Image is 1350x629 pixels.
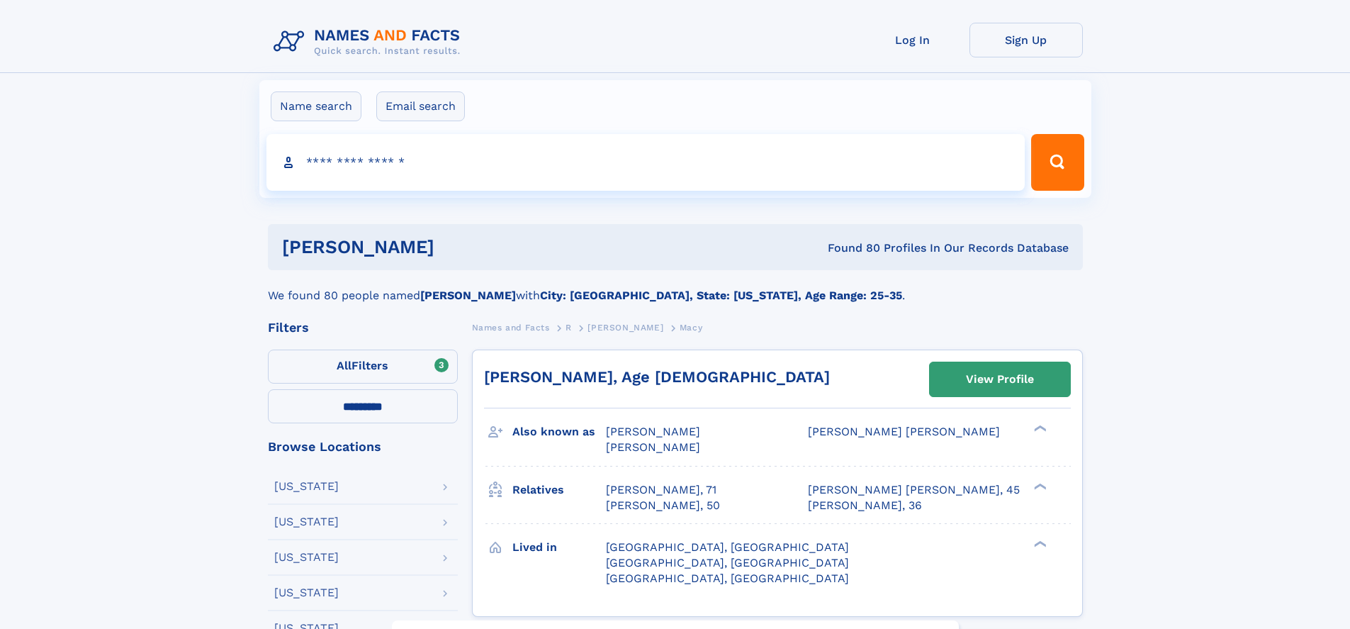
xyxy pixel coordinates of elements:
[606,498,720,513] a: [PERSON_NAME], 50
[856,23,969,57] a: Log In
[337,359,351,372] span: All
[268,321,458,334] div: Filters
[631,240,1069,256] div: Found 80 Profiles In Our Records Database
[268,270,1083,304] div: We found 80 people named with .
[1030,482,1047,491] div: ❯
[484,368,830,386] a: [PERSON_NAME], Age [DEMOGRAPHIC_DATA]
[566,323,572,333] span: R
[606,572,849,585] span: [GEOGRAPHIC_DATA], [GEOGRAPHIC_DATA]
[808,425,1000,438] span: [PERSON_NAME] [PERSON_NAME]
[274,516,339,528] div: [US_STATE]
[606,425,700,438] span: [PERSON_NAME]
[1031,134,1084,191] button: Search Button
[1030,424,1047,433] div: ❯
[1030,539,1047,548] div: ❯
[512,535,606,560] h3: Lived in
[271,91,361,121] label: Name search
[969,23,1083,57] a: Sign Up
[274,587,339,599] div: [US_STATE]
[420,289,516,302] b: [PERSON_NAME]
[274,552,339,563] div: [US_STATE]
[930,362,1070,396] a: View Profile
[808,498,922,513] a: [PERSON_NAME], 36
[472,318,550,336] a: Names and Facts
[266,134,1025,191] input: search input
[606,556,849,569] span: [GEOGRAPHIC_DATA], [GEOGRAPHIC_DATA]
[376,91,465,121] label: Email search
[540,289,902,302] b: City: [GEOGRAPHIC_DATA], State: [US_STATE], Age Range: 25-35
[512,420,606,444] h3: Also known as
[680,323,702,333] span: Macy
[268,23,472,61] img: Logo Names and Facts
[808,482,1020,498] a: [PERSON_NAME] [PERSON_NAME], 45
[606,482,716,498] a: [PERSON_NAME], 71
[268,440,458,453] div: Browse Locations
[966,363,1034,396] div: View Profile
[606,540,849,554] span: [GEOGRAPHIC_DATA], [GEOGRAPHIC_DATA]
[512,478,606,502] h3: Relatives
[274,481,339,492] div: [US_STATE]
[606,440,700,454] span: [PERSON_NAME]
[282,238,631,256] h1: [PERSON_NAME]
[566,318,572,336] a: R
[587,318,663,336] a: [PERSON_NAME]
[268,350,458,384] label: Filters
[587,323,663,333] span: [PERSON_NAME]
